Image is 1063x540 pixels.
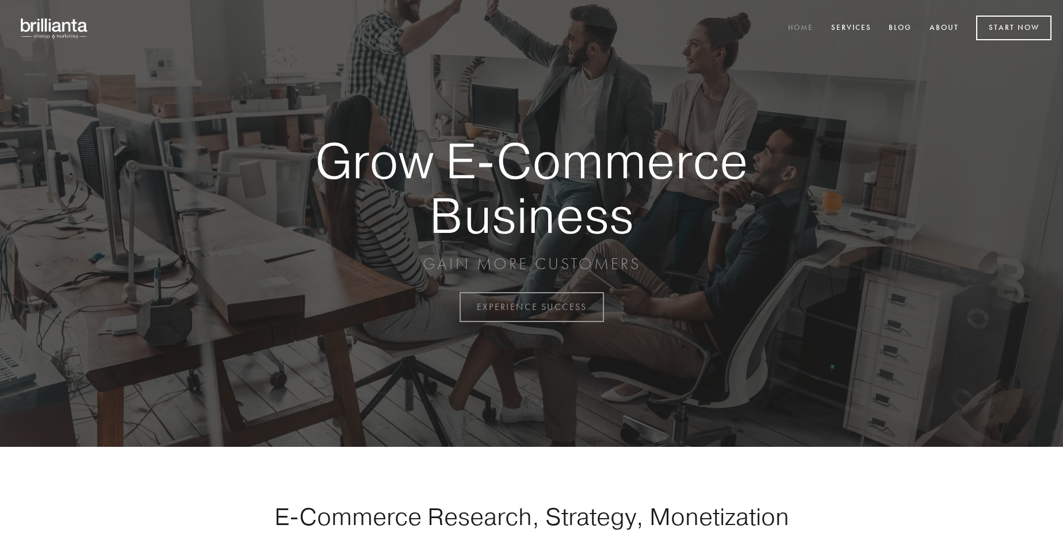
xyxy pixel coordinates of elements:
h1: E-Commerce Research, Strategy, Monetization [238,502,825,531]
strong: Grow E-Commerce Business [275,133,788,242]
p: GAIN MORE CUSTOMERS [275,254,788,274]
a: EXPERIENCE SUCCESS [460,292,604,322]
img: brillianta - research, strategy, marketing [12,12,98,45]
a: About [922,19,966,38]
a: Start Now [976,16,1051,40]
a: Services [824,19,879,38]
a: Home [781,19,821,38]
a: Blog [881,19,919,38]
